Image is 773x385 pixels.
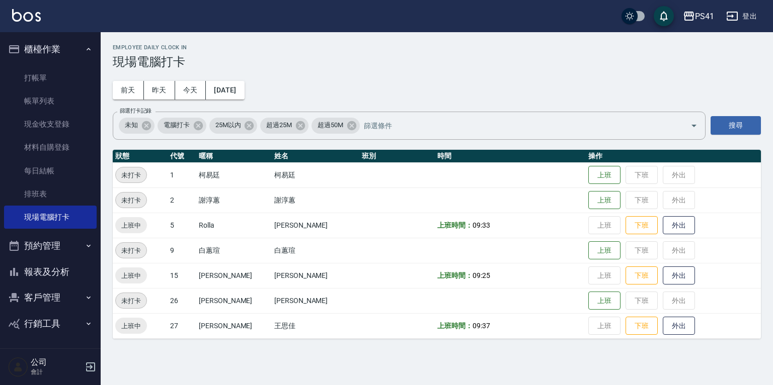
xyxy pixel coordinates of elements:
th: 狀態 [113,150,168,163]
div: 超過50M [312,118,360,134]
span: 電腦打卡 [158,120,196,130]
td: 2 [168,187,196,213]
button: save [654,6,674,26]
td: 白蕙瑄 [272,238,359,263]
button: 下班 [626,216,658,235]
img: Logo [12,9,41,22]
label: 篩選打卡記錄 [120,107,151,115]
td: 白蕙瑄 [196,238,272,263]
button: Open [686,118,702,134]
button: 上班 [588,292,621,310]
button: PS41 [679,6,718,27]
td: [PERSON_NAME] [196,288,272,313]
td: [PERSON_NAME] [272,288,359,313]
span: 超過50M [312,120,349,130]
td: [PERSON_NAME] [272,213,359,238]
div: 電腦打卡 [158,118,206,134]
a: 每日結帳 [4,159,97,182]
button: 搜尋 [711,116,761,135]
span: 未打卡 [116,170,146,180]
div: 未知 [119,118,154,134]
h3: 現場電腦打卡 [113,55,761,69]
button: 外出 [663,216,695,235]
td: 王思佳 [272,313,359,338]
button: 下班 [626,266,658,285]
button: 外出 [663,266,695,285]
button: 客戶管理 [4,284,97,311]
td: 謝淳蕙 [272,187,359,213]
button: 今天 [175,81,206,100]
td: 柯易廷 [196,162,272,187]
th: 代號 [168,150,196,163]
button: 昨天 [144,81,175,100]
td: Rolla [196,213,272,238]
h5: 公司 [31,357,82,367]
span: 未打卡 [116,245,146,256]
span: 上班中 [115,321,147,331]
td: 26 [168,288,196,313]
p: 會計 [31,367,82,376]
td: 謝淳蕙 [196,187,272,213]
button: 前天 [113,81,144,100]
b: 上班時間： [437,322,473,330]
span: 09:33 [473,221,490,229]
td: [PERSON_NAME] [196,263,272,288]
div: 25M以內 [209,118,258,134]
button: 報表及分析 [4,259,97,285]
span: 09:25 [473,271,490,279]
h2: Employee Daily Clock In [113,44,761,51]
a: 現金收支登錄 [4,113,97,136]
a: 排班表 [4,182,97,206]
button: 預約管理 [4,233,97,259]
td: [PERSON_NAME] [196,313,272,338]
div: 超過25M [260,118,308,134]
th: 班別 [359,150,435,163]
th: 操作 [586,150,761,163]
span: 未打卡 [116,195,146,206]
button: 櫃檯作業 [4,36,97,62]
span: 25M以內 [209,120,247,130]
input: 篩選條件 [361,117,673,134]
button: 行銷工具 [4,311,97,337]
button: 上班 [588,166,621,184]
span: 上班中 [115,270,147,281]
img: Person [8,357,28,377]
td: 15 [168,263,196,288]
td: 9 [168,238,196,263]
span: 上班中 [115,220,147,231]
button: 登出 [722,7,761,26]
td: 1 [168,162,196,187]
a: 材料自購登錄 [4,136,97,159]
th: 暱稱 [196,150,272,163]
b: 上班時間： [437,271,473,279]
a: 現場電腦打卡 [4,206,97,229]
td: 柯易廷 [272,162,359,187]
span: 未打卡 [116,296,146,306]
span: 超過25M [260,120,298,130]
td: 5 [168,213,196,238]
a: 帳單列表 [4,89,97,113]
button: 上班 [588,241,621,260]
button: 下班 [626,317,658,335]
span: 09:37 [473,322,490,330]
b: 上班時間： [437,221,473,229]
button: [DATE] [206,81,244,100]
td: 27 [168,313,196,338]
a: 打帳單 [4,66,97,89]
div: PS41 [695,10,714,23]
span: 未知 [119,120,144,130]
th: 時間 [435,150,586,163]
td: [PERSON_NAME] [272,263,359,288]
th: 姓名 [272,150,359,163]
button: 上班 [588,191,621,210]
button: 外出 [663,317,695,335]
